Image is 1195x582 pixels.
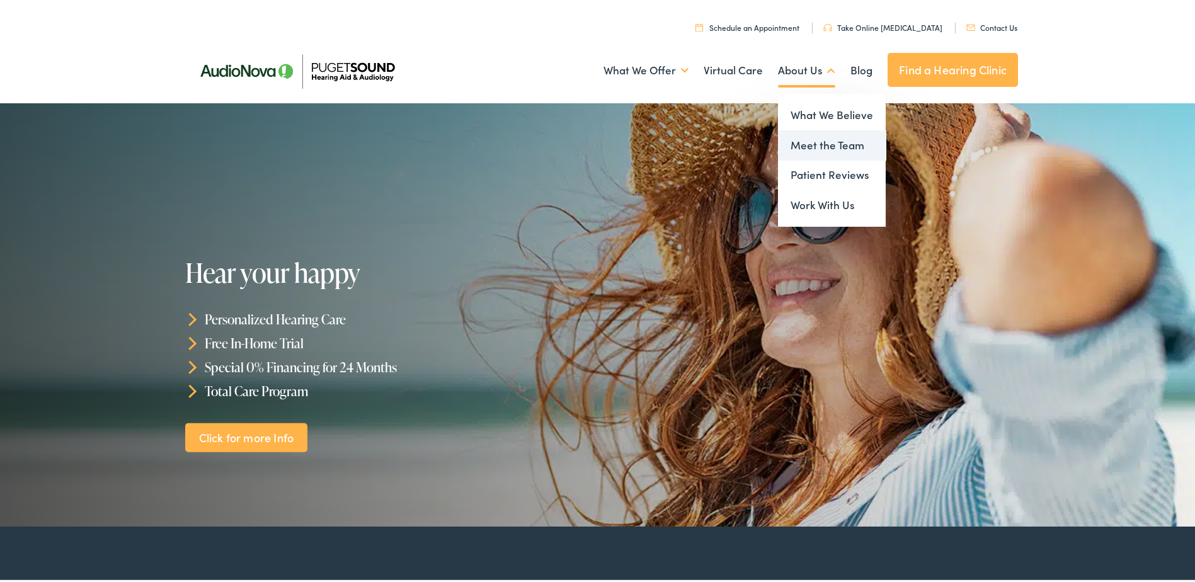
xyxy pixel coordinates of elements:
[823,20,942,30] a: Take Online [MEDICAL_DATA]
[695,20,799,30] a: Schedule an Appointment
[823,21,832,29] img: utility icon
[185,305,603,329] li: Personalized Hearing Care
[185,353,603,377] li: Special 0% Financing for 24 Months
[603,45,689,91] a: What We Offer
[888,50,1018,84] a: Find a Hearing Clinic
[185,329,603,353] li: Free In-Home Trial
[778,157,886,188] a: Patient Reviews
[966,20,1017,30] a: Contact Us
[778,45,835,91] a: About Us
[185,256,568,285] h1: Hear your happy
[704,45,763,91] a: Virtual Care
[778,128,886,158] a: Meet the Team
[695,21,703,29] img: utility icon
[966,22,975,28] img: utility icon
[850,45,872,91] a: Blog
[778,188,886,218] a: Work With Us
[778,98,886,128] a: What We Believe
[185,420,307,450] a: Click for more Info
[185,376,603,400] li: Total Care Program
